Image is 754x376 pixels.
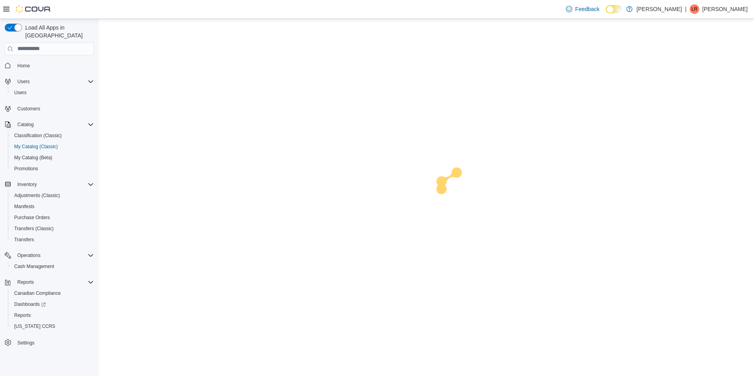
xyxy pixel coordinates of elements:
span: Transfers (Classic) [11,224,94,233]
span: Reports [17,279,34,285]
button: Home [2,60,97,71]
span: Load All Apps in [GEOGRAPHIC_DATA] [22,24,94,39]
a: Transfers [11,235,37,244]
img: cova-loader [426,162,485,221]
button: Users [14,77,33,86]
span: Promotions [14,166,38,172]
span: Catalog [17,121,34,128]
span: Canadian Compliance [11,289,94,298]
div: Lyle Reil [690,4,699,14]
a: [US_STATE] CCRS [11,322,58,331]
button: Users [8,87,97,98]
span: Settings [17,340,34,346]
a: Users [11,88,30,97]
button: Catalog [14,120,37,129]
a: Adjustments (Classic) [11,191,63,200]
button: Reports [8,310,97,321]
button: Purchase Orders [8,212,97,223]
span: [US_STATE] CCRS [14,323,55,329]
span: Manifests [14,203,34,210]
span: Customers [14,104,94,114]
button: Inventory [14,180,40,189]
a: Transfers (Classic) [11,224,57,233]
span: Cash Management [14,263,54,270]
button: Operations [14,251,44,260]
a: Manifests [11,202,37,211]
a: Customers [14,104,43,114]
p: [PERSON_NAME] [702,4,748,14]
img: Cova [16,5,51,13]
button: My Catalog (Beta) [8,152,97,163]
button: Promotions [8,163,97,174]
span: Settings [14,337,94,347]
button: Adjustments (Classic) [8,190,97,201]
nav: Complex example [5,57,94,369]
a: Settings [14,338,37,348]
a: My Catalog (Beta) [11,153,56,162]
span: Users [14,89,26,96]
span: Home [14,61,94,71]
span: Classification (Classic) [11,131,94,140]
input: Dark Mode [606,5,622,13]
span: Canadian Compliance [14,290,61,296]
button: Customers [2,103,97,114]
span: My Catalog (Beta) [14,154,52,161]
span: Reports [11,311,94,320]
button: Transfers (Classic) [8,223,97,234]
span: Adjustments (Classic) [14,192,60,199]
button: Cash Management [8,261,97,272]
span: Operations [17,252,41,259]
span: Adjustments (Classic) [11,191,94,200]
span: Dashboards [11,300,94,309]
span: Feedback [575,5,599,13]
a: Home [14,61,33,71]
span: Transfers [11,235,94,244]
button: Reports [2,277,97,288]
span: Inventory [14,180,94,189]
span: Users [14,77,94,86]
span: Cash Management [11,262,94,271]
button: My Catalog (Classic) [8,141,97,152]
span: Reports [14,312,31,318]
span: Washington CCRS [11,322,94,331]
span: Inventory [17,181,37,188]
a: My Catalog (Classic) [11,142,61,151]
span: My Catalog (Beta) [11,153,94,162]
button: Catalog [2,119,97,130]
p: | [685,4,687,14]
span: My Catalog (Classic) [14,143,58,150]
span: Users [17,78,30,85]
span: Home [17,63,30,69]
span: Promotions [11,164,94,173]
p: [PERSON_NAME] [636,4,682,14]
button: Canadian Compliance [8,288,97,299]
span: Customers [17,106,40,112]
span: Manifests [11,202,94,211]
span: LR [691,4,697,14]
a: Classification (Classic) [11,131,65,140]
a: Promotions [11,164,41,173]
a: Canadian Compliance [11,289,64,298]
span: Users [11,88,94,97]
a: Dashboards [8,299,97,310]
span: Reports [14,277,94,287]
button: Manifests [8,201,97,212]
button: Users [2,76,97,87]
span: Transfers [14,236,34,243]
a: Feedback [563,1,603,17]
button: Settings [2,337,97,348]
span: My Catalog (Classic) [11,142,94,151]
button: Operations [2,250,97,261]
span: Dashboards [14,301,46,307]
button: [US_STATE] CCRS [8,321,97,332]
span: Purchase Orders [14,214,50,221]
a: Purchase Orders [11,213,53,222]
span: Transfers (Classic) [14,225,54,232]
button: Inventory [2,179,97,190]
span: Purchase Orders [11,213,94,222]
span: Classification (Classic) [14,132,62,139]
button: Classification (Classic) [8,130,97,141]
a: Dashboards [11,300,49,309]
span: Operations [14,251,94,260]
